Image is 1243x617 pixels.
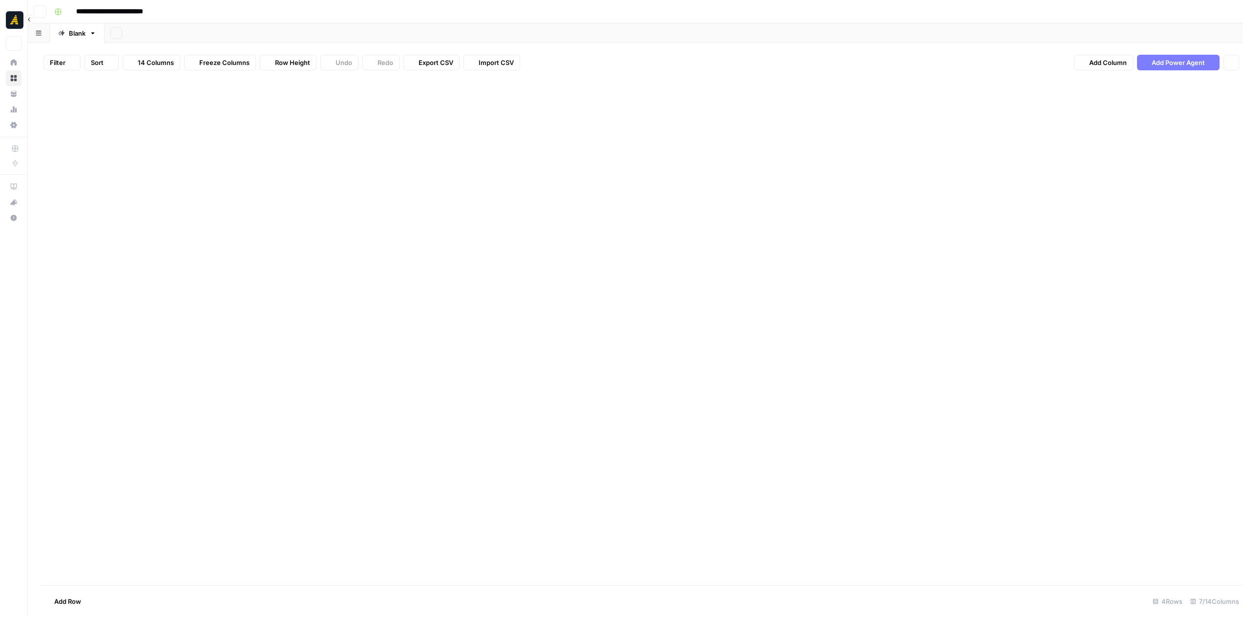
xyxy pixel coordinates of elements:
a: Your Data [6,86,21,102]
button: Undo [320,55,358,70]
span: Import CSV [479,58,514,67]
a: Browse [6,70,21,86]
span: Filter [50,58,65,67]
button: Row Height [260,55,316,70]
a: Blank [50,23,105,43]
button: Add Row [40,594,87,609]
div: Blank [69,28,85,38]
button: Help + Support [6,210,21,226]
span: Undo [336,58,352,67]
button: 14 Columns [123,55,180,70]
a: Settings [6,117,21,133]
button: Export CSV [403,55,460,70]
button: Redo [362,55,400,70]
span: Freeze Columns [199,58,250,67]
button: Sort [84,55,119,70]
span: Row Height [275,58,310,67]
button: What's new? [6,194,21,210]
button: Filter [43,55,81,70]
button: Freeze Columns [184,55,256,70]
button: Workspace: Marketers in Demand [6,8,21,32]
a: Usage [6,102,21,117]
div: What's new? [6,195,21,210]
button: Import CSV [463,55,520,70]
span: Add Row [54,596,81,606]
span: Export CSV [419,58,453,67]
a: AirOps Academy [6,179,21,194]
span: Sort [91,58,104,67]
span: 14 Columns [138,58,174,67]
a: Home [6,55,21,70]
img: Marketers in Demand Logo [6,11,23,29]
span: Redo [378,58,393,67]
